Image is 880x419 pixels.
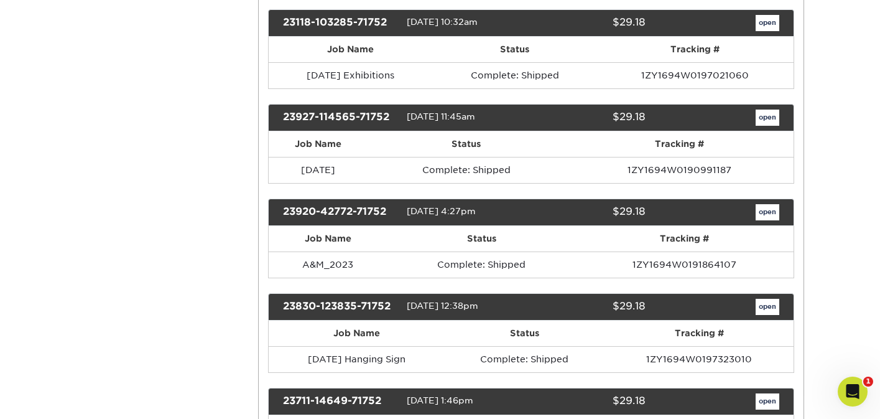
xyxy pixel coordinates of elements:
[269,346,444,372] td: [DATE] Hanging Sign
[756,15,779,31] a: open
[432,62,597,88] td: Complete: Shipped
[756,204,779,220] a: open
[605,346,794,372] td: 1ZY1694W0197323010
[522,393,655,410] div: $29.18
[444,346,604,372] td: Complete: Shipped
[522,110,655,126] div: $29.18
[269,252,387,278] td: A&M_2023
[756,110,779,126] a: open
[756,299,779,315] a: open
[269,62,432,88] td: [DATE] Exhibitions
[269,157,368,183] td: [DATE]
[274,15,407,31] div: 23118-103285-71752
[432,37,597,62] th: Status
[387,226,576,252] th: Status
[269,37,432,62] th: Job Name
[269,131,368,157] th: Job Name
[522,15,655,31] div: $29.18
[368,131,565,157] th: Status
[407,17,478,27] span: [DATE] 10:32am
[368,157,565,183] td: Complete: Shipped
[407,111,475,121] span: [DATE] 11:45am
[565,131,794,157] th: Tracking #
[838,377,868,407] iframe: Intercom live chat
[274,204,407,220] div: 23920-42772-71752
[407,395,473,405] span: [DATE] 1:46pm
[597,62,794,88] td: 1ZY1694W0197021060
[565,157,794,183] td: 1ZY1694W0190991187
[444,321,604,346] th: Status
[522,299,655,315] div: $29.18
[387,252,576,278] td: Complete: Shipped
[269,226,387,252] th: Job Name
[863,377,873,387] span: 1
[597,37,794,62] th: Tracking #
[274,299,407,315] div: 23830-123835-71752
[274,393,407,410] div: 23711-14649-71752
[576,226,794,252] th: Tracking #
[605,321,794,346] th: Tracking #
[576,252,794,278] td: 1ZY1694W0191864107
[3,381,106,415] iframe: Google Customer Reviews
[274,110,407,126] div: 23927-114565-71752
[407,206,476,216] span: [DATE] 4:27pm
[522,204,655,220] div: $29.18
[269,321,444,346] th: Job Name
[756,393,779,410] a: open
[407,301,478,311] span: [DATE] 12:38pm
